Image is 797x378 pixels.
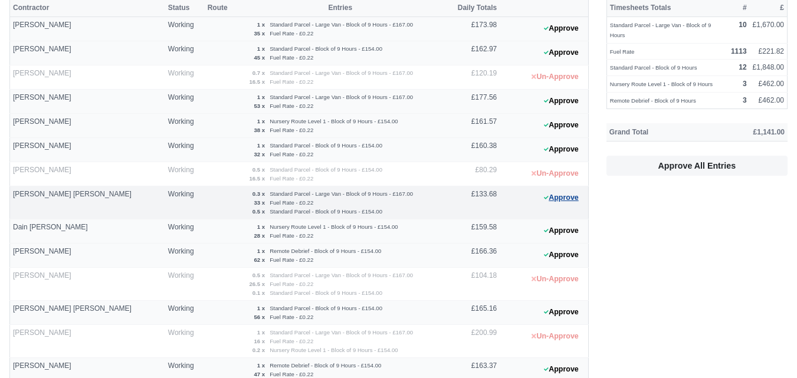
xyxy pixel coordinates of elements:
td: Working [165,162,205,186]
td: Working [165,138,205,162]
strong: 16 x [254,338,265,344]
td: £162.97 [444,41,500,65]
strong: 3 [743,80,747,88]
small: Fuel Rate - £0.22 [270,199,313,206]
td: [PERSON_NAME] [10,268,165,301]
strong: 3 [743,96,747,104]
strong: 53 x [254,103,265,109]
td: Working [165,90,205,114]
strong: 1 x [257,362,265,369]
strong: 1 x [257,248,265,254]
small: Standard Parcel - Large Van - Block of 9 Hours - £167.00 [270,94,413,100]
strong: 1 x [257,94,265,100]
small: Fuel Rate - £0.22 [270,257,313,263]
td: [PERSON_NAME] [10,162,165,186]
small: Nursery Route Level 1 - Block of 9 Hours - £154.00 [270,118,398,124]
small: Standard Parcel - Large Van - Block of 9 Hours - £167.00 [270,190,413,197]
strong: 62 x [254,257,265,263]
small: Fuel Rate - £0.22 [270,103,313,109]
small: Fuel Rate - £0.22 [270,232,313,239]
strong: 56 x [254,314,265,320]
td: £120.19 [444,65,500,90]
div: Chat Widget [738,321,797,378]
strong: 35 x [254,30,265,37]
td: [PERSON_NAME] [10,41,165,65]
small: Fuel Rate - £0.22 [270,127,313,133]
small: Remote Debrief - Block of 9 Hours - £154.00 [270,248,381,254]
small: Standard Parcel - Block of 9 Hours - £154.00 [270,305,382,311]
td: Working [165,219,205,244]
td: [PERSON_NAME] [PERSON_NAME] [10,301,165,325]
td: Working [165,17,205,41]
small: Fuel Rate - £0.22 [270,314,313,320]
strong: 1 x [257,118,265,124]
strong: 0.1 x [252,290,265,296]
strong: 0.5 x [252,166,265,173]
button: Approve [537,304,585,321]
td: £133.68 [444,186,500,219]
strong: 1 x [257,21,265,28]
td: Working [165,268,205,301]
button: Approve [537,93,585,110]
td: £104.18 [444,268,500,301]
small: Fuel Rate - £0.22 [270,281,313,287]
strong: 0.3 x [252,190,265,197]
button: Approve [537,361,585,378]
td: £173.98 [444,17,500,41]
small: Remote Debrief - Block of 9 Hours - £154.00 [270,362,381,369]
td: £200.99 [444,325,500,358]
td: [PERSON_NAME] [10,90,165,114]
small: Fuel Rate - £0.22 [270,78,313,85]
td: Working [165,301,205,325]
button: Approve [537,189,585,206]
td: [PERSON_NAME] [10,114,165,138]
small: Standard Parcel - Block of 9 Hours - £154.00 [270,45,382,52]
small: Fuel Rate - £0.22 [270,30,313,37]
button: Approve All Entries [606,156,788,176]
button: Approve [537,117,585,134]
strong: 47 x [254,371,265,377]
small: Fuel Rate - £0.22 [270,151,313,157]
strong: 1 x [257,223,265,230]
td: [PERSON_NAME] [10,325,165,358]
strong: 0.5 x [252,208,265,215]
td: [PERSON_NAME] [10,17,165,41]
td: £462.00 [750,93,788,109]
td: Working [165,244,205,268]
small: Nursery Route Level 1 - Block of 9 Hours [610,81,713,87]
strong: 16.5 x [249,78,265,85]
td: £462.00 [750,76,788,93]
small: Fuel Rate - £0.22 [270,338,313,344]
strong: 0.5 x [252,272,265,278]
strong: 12 [739,63,746,71]
small: Standard Parcel - Block of 9 Hours - £154.00 [270,142,382,149]
td: £1,848.00 [750,60,788,76]
strong: 45 x [254,54,265,61]
small: Fuel Rate - £0.22 [270,175,313,182]
td: £166.36 [444,244,500,268]
small: Standard Parcel - Large Van - Block of 9 Hours - £167.00 [270,329,413,336]
td: Dain [PERSON_NAME] [10,219,165,244]
td: [PERSON_NAME] [10,138,165,162]
small: Standard Parcel - Large Van - Block of 9 Hours - £167.00 [270,21,413,28]
td: Working [165,186,205,219]
small: Remote Debrief - Block of 9 Hours [610,97,696,104]
td: £165.16 [444,301,500,325]
td: [PERSON_NAME] [PERSON_NAME] [10,186,165,219]
td: [PERSON_NAME] [10,244,165,268]
button: Approve [537,246,585,264]
button: Approve [537,20,585,37]
small: Standard Parcel - Block of 9 Hours - £154.00 [270,208,382,215]
strong: 0.2 x [252,347,265,353]
small: Standard Parcel - Block of 9 Hours - £154.00 [270,290,382,296]
strong: 1 x [257,305,265,311]
small: Fuel Rate [610,48,635,55]
strong: 1 x [257,329,265,336]
button: Approve [537,141,585,158]
button: Approve [537,222,585,239]
strong: 26.5 x [249,281,265,287]
td: £221.82 [750,43,788,60]
small: Standard Parcel - Block of 9 Hours - £154.00 [270,166,382,173]
strong: 10 [739,21,746,29]
strong: 33 x [254,199,265,206]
